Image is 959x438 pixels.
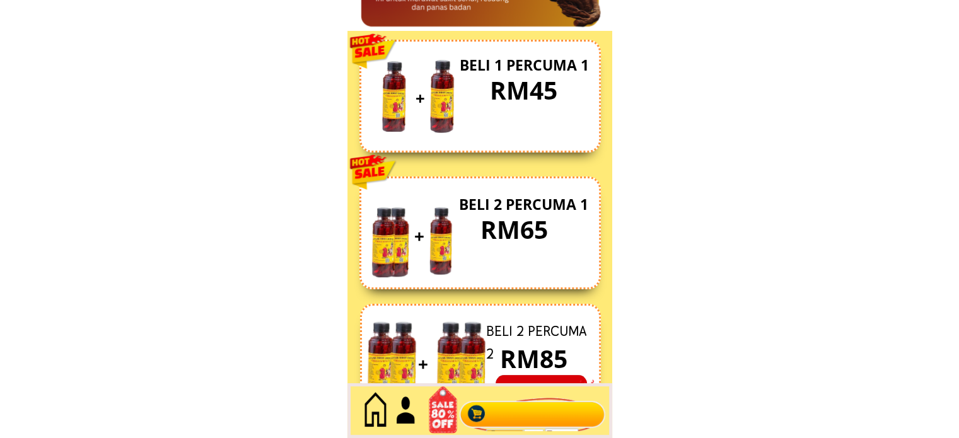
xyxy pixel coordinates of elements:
h3: BELI 1 PERCUMA 1 [460,54,598,77]
h3: RM65 [480,210,550,249]
h3: + [418,350,429,378]
p: Buy Now [496,375,587,400]
h3: BELI 2 PERCUMA 2 [486,320,598,364]
div: + [416,86,428,112]
h3: + [414,222,426,250]
h3: BELI 2 PERCUMA 1 [459,193,596,216]
h3: RM45 [490,71,559,110]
